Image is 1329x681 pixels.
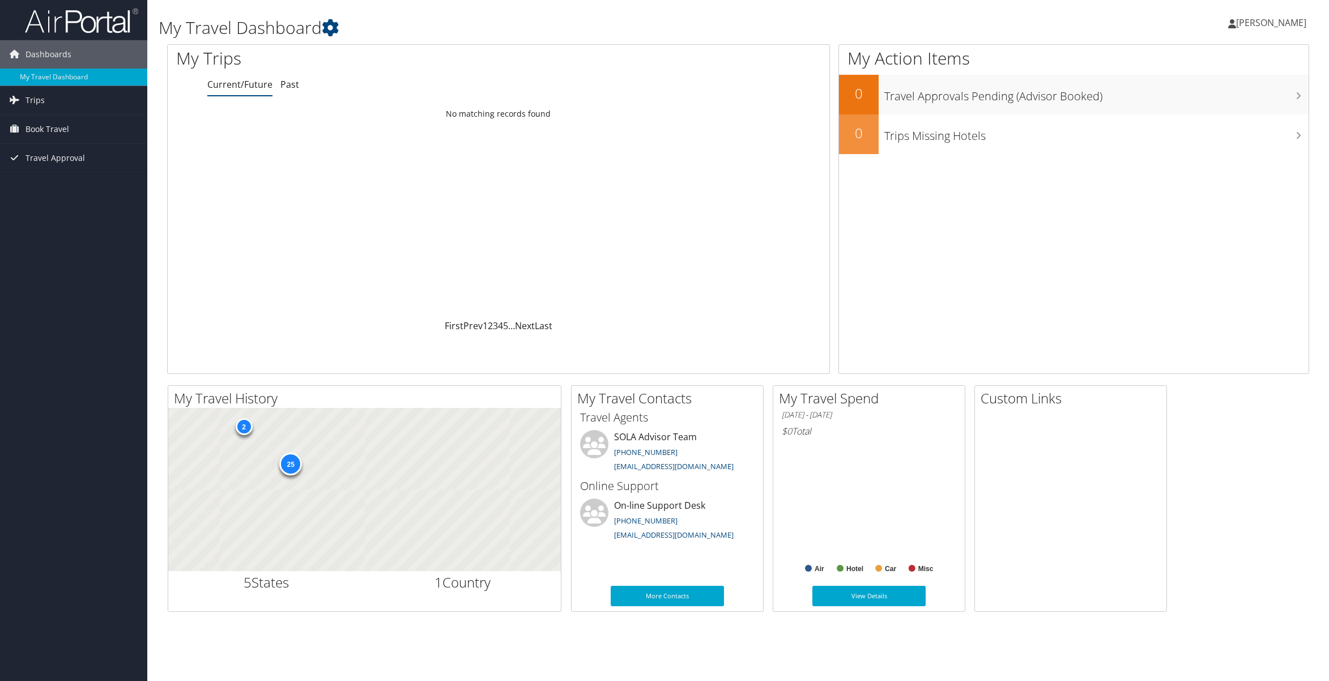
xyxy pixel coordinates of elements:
span: [PERSON_NAME] [1236,16,1306,29]
a: Last [535,320,552,332]
li: SOLA Advisor Team [574,430,760,476]
a: 0Trips Missing Hotels [839,114,1309,154]
span: 5 [244,573,252,591]
h2: Country [373,573,553,592]
h1: My Action Items [839,46,1309,70]
span: Travel Approval [25,144,85,172]
h3: Travel Agents [580,410,755,425]
h3: Travel Approvals Pending (Advisor Booked) [884,83,1309,104]
h2: 0 [839,84,879,103]
text: Air [815,565,824,573]
a: 3 [493,320,498,332]
span: Dashboards [25,40,71,69]
text: Misc [918,565,934,573]
a: View Details [812,586,926,606]
a: [EMAIL_ADDRESS][DOMAIN_NAME] [614,461,734,471]
h1: My Trips [176,46,545,70]
h3: Online Support [580,478,755,494]
a: 4 [498,320,503,332]
h2: My Travel History [174,389,561,408]
span: $0 [782,425,792,437]
h3: Trips Missing Hotels [884,122,1309,144]
h2: 0 [839,124,879,143]
h6: [DATE] - [DATE] [782,410,956,420]
a: 0Travel Approvals Pending (Advisor Booked) [839,75,1309,114]
a: More Contacts [611,586,724,606]
a: 1 [483,320,488,332]
a: [EMAIL_ADDRESS][DOMAIN_NAME] [614,530,734,540]
a: [PERSON_NAME] [1228,6,1318,40]
a: [PHONE_NUMBER] [614,516,678,526]
h2: My Travel Contacts [577,389,763,408]
h2: My Travel Spend [779,389,965,408]
a: First [445,320,463,332]
text: Hotel [846,565,863,573]
span: … [508,320,515,332]
h1: My Travel Dashboard [159,16,931,40]
td: No matching records found [168,104,829,124]
img: airportal-logo.png [25,7,138,34]
a: Current/Future [207,78,272,91]
h6: Total [782,425,956,437]
a: [PHONE_NUMBER] [614,447,678,457]
a: 5 [503,320,508,332]
a: 2 [488,320,493,332]
text: Car [885,565,896,573]
h2: States [177,573,356,592]
div: 25 [279,453,302,475]
a: Prev [463,320,483,332]
h2: Custom Links [981,389,1166,408]
a: Next [515,320,535,332]
div: 2 [235,418,252,435]
a: Past [280,78,299,91]
span: 1 [435,573,442,591]
span: Trips [25,86,45,114]
li: On-line Support Desk [574,499,760,545]
span: Book Travel [25,115,69,143]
